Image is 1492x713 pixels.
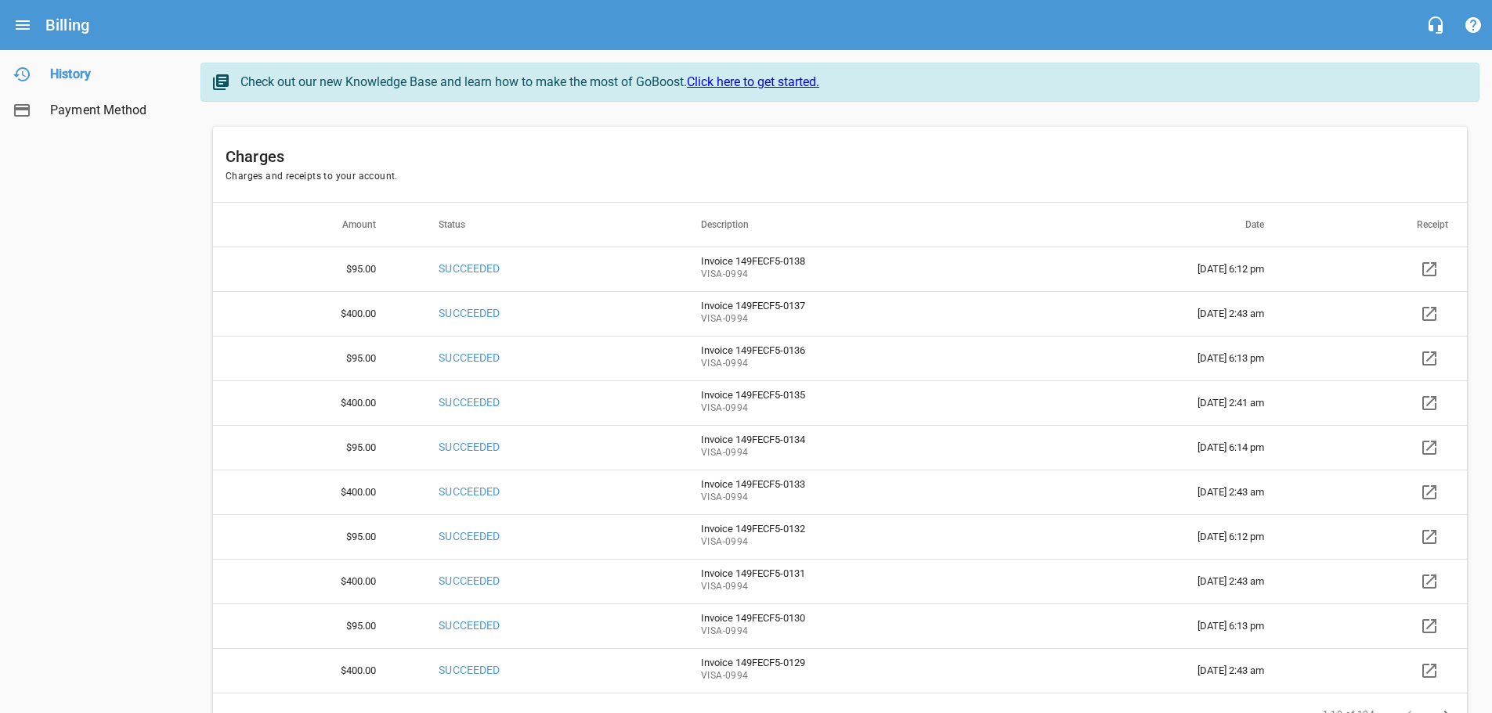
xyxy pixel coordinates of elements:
[420,203,682,247] th: Status
[682,603,1035,648] td: Invoice 149FECF5-0130
[439,261,638,277] p: SUCCEEDED
[682,425,1035,470] td: Invoice 149FECF5-0134
[50,101,169,120] span: Payment Method
[1035,603,1308,648] td: [DATE] 6:13 pm
[439,484,638,500] p: SUCCEEDED
[701,624,991,639] span: VISA - 0994
[439,305,638,322] p: SUCCEEDED
[701,668,991,684] span: VISA - 0994
[682,380,1035,425] td: Invoice 149FECF5-0135
[682,470,1035,514] td: Invoice 149FECF5-0133
[213,291,420,336] th: $400.00
[213,336,420,380] th: $95.00
[701,490,991,506] span: VISA - 0994
[682,559,1035,603] td: Invoice 149FECF5-0131
[701,267,991,283] span: VISA - 0994
[1035,380,1308,425] td: [DATE] 2:41 am
[701,311,991,327] span: VISA - 0994
[682,291,1035,336] td: Invoice 149FECF5-0137
[701,579,991,595] span: VISA - 0994
[1417,6,1454,44] button: Live Chat
[439,439,638,456] p: SUCCEEDED
[213,203,420,247] th: Amount
[226,144,1454,169] h6: Charges
[50,65,169,84] span: History
[213,514,420,559] th: $95.00
[439,573,638,589] p: SUCCEEDED
[682,247,1035,291] td: Invoice 149FECF5-0138
[1308,203,1467,247] th: Receipt
[213,559,420,603] th: $400.00
[682,648,1035,693] td: Invoice 149FECF5-0129
[213,603,420,648] th: $95.00
[701,356,991,372] span: VISA - 0994
[1035,291,1308,336] td: [DATE] 2:43 am
[213,648,420,693] th: $400.00
[213,470,420,514] th: $400.00
[1035,425,1308,470] td: [DATE] 6:14 pm
[213,380,420,425] th: $400.00
[682,336,1035,380] td: Invoice 149FECF5-0136
[1035,470,1308,514] td: [DATE] 2:43 am
[45,13,89,38] h6: Billing
[701,445,991,461] span: VISA - 0994
[682,203,1035,247] th: Description
[1035,336,1308,380] td: [DATE] 6:13 pm
[1454,6,1492,44] button: Support Portal
[4,6,42,44] button: Open drawer
[1035,514,1308,559] td: [DATE] 6:12 pm
[1035,203,1308,247] th: Date
[439,618,638,634] p: SUCCEEDED
[1035,559,1308,603] td: [DATE] 2:43 am
[439,662,638,679] p: SUCCEEDED
[240,73,1463,92] div: Check out our new Knowledge Base and learn how to make the most of GoBoost.
[213,425,420,470] th: $95.00
[701,401,991,416] span: VISA - 0994
[1035,247,1308,291] td: [DATE] 6:12 pm
[226,171,398,182] span: Charges and receipts to your account.
[439,394,638,411] p: SUCCEEDED
[701,535,991,550] span: VISA - 0994
[439,528,638,545] p: SUCCEEDED
[1035,648,1308,693] td: [DATE] 2:43 am
[687,74,819,89] a: Click here to get started.
[682,514,1035,559] td: Invoice 149FECF5-0132
[439,350,638,366] p: SUCCEEDED
[213,247,420,291] th: $95.00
